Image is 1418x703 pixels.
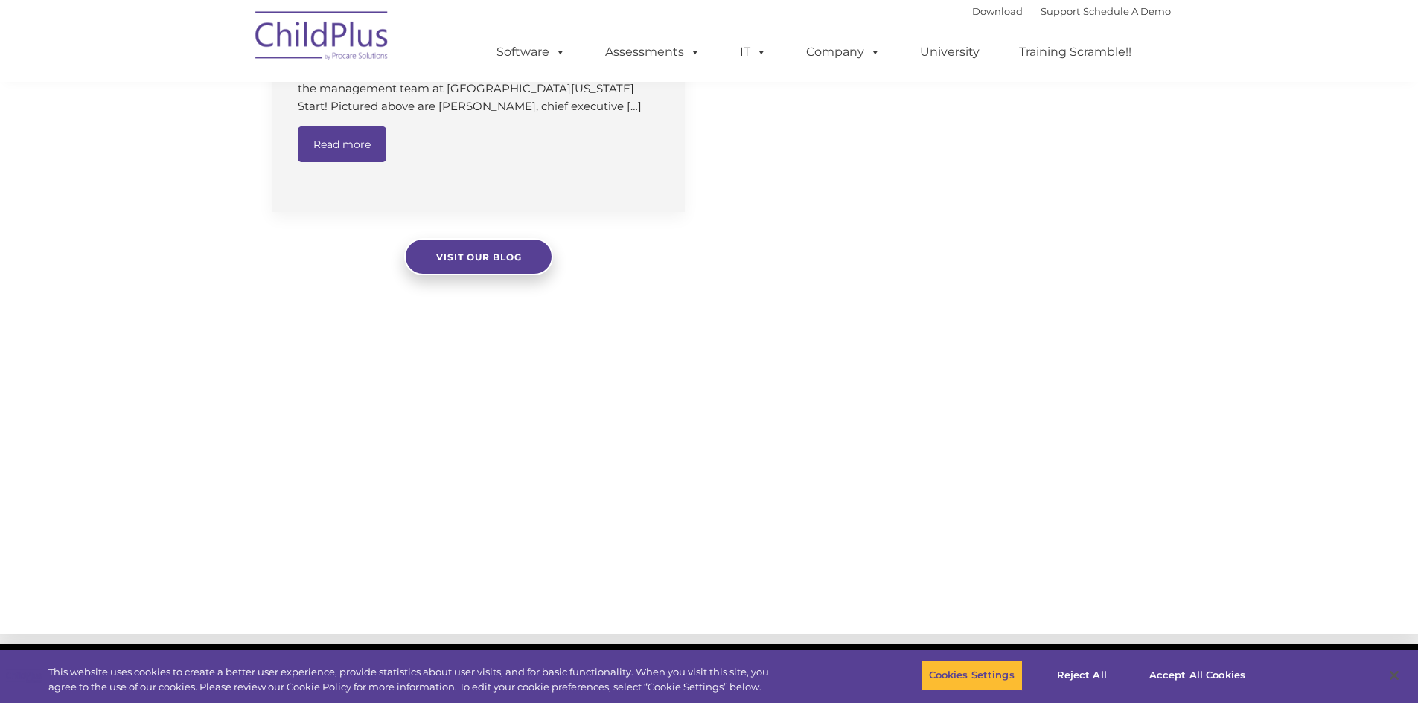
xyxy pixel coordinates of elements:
a: IT [725,37,782,67]
img: ChildPlus by Procare Solutions [248,1,397,75]
button: Cookies Settings [921,660,1023,691]
a: Support [1041,5,1080,17]
a: Software [482,37,581,67]
a: Download [972,5,1023,17]
a: Visit our blog [404,238,553,275]
button: Reject All [1035,660,1128,691]
a: Schedule A Demo [1083,5,1171,17]
a: Assessments [590,37,715,67]
div: This website uses cookies to create a better user experience, provide statistics about user visit... [48,665,780,694]
a: Read more [298,126,386,162]
button: Close [1378,659,1411,692]
span: Visit our blog [435,251,521,263]
a: Company [791,37,895,67]
p: Congratulations to Bright Spots winners [PERSON_NAME] and the management team at [GEOGRAPHIC_DATA... [298,62,662,115]
font: | [972,5,1171,17]
a: Training Scramble!! [1004,37,1146,67]
a: University [905,37,994,67]
button: Accept All Cookies [1141,660,1253,691]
